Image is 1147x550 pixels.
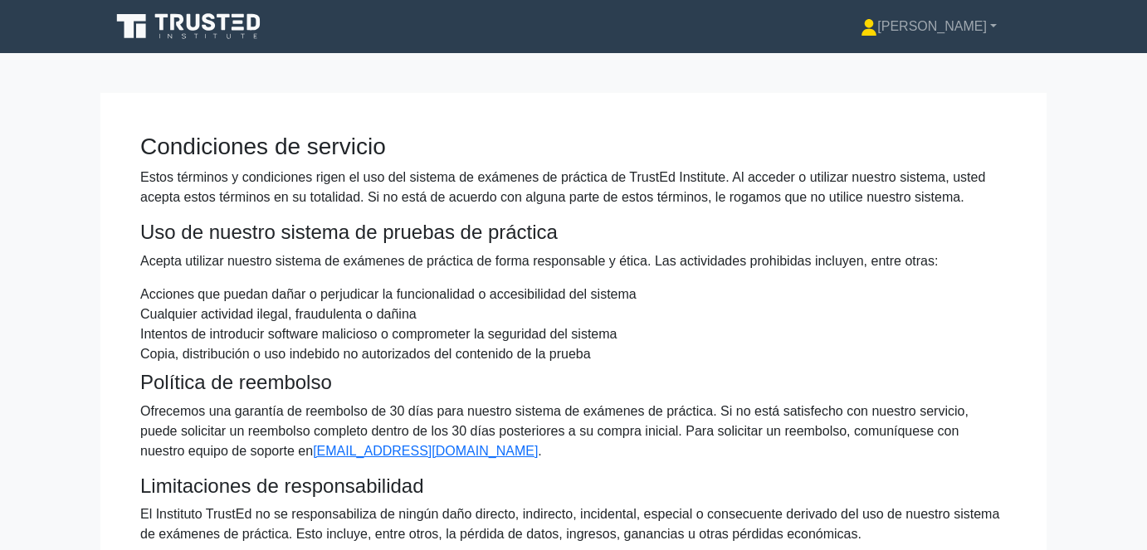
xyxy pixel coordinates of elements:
a: [EMAIL_ADDRESS][DOMAIN_NAME] [313,444,538,458]
font: Intentos de introducir software malicioso o comprometer la seguridad del sistema [140,327,617,341]
font: Acciones que puedan dañar o perjudicar la funcionalidad o accesibilidad del sistema [140,287,637,301]
font: Ofrecemos una garantía de reembolso de 30 días para nuestro sistema de exámenes de práctica. Si n... [140,404,969,458]
font: Acepta utilizar nuestro sistema de exámenes de práctica de forma responsable y ética. Las activid... [140,254,938,268]
font: Cualquier actividad ilegal, fraudulenta o dañina [140,307,417,321]
font: Limitaciones de responsabilidad [140,475,424,497]
font: Condiciones de servicio [140,134,386,159]
font: El Instituto TrustEd no se responsabiliza de ningún daño directo, indirecto, incidental, especial... [140,507,999,541]
font: Copia, distribución o uso indebido no autorizados del contenido de la prueba [140,347,591,361]
font: Política de reembolso [140,371,332,393]
font: Uso de nuestro sistema de pruebas de práctica [140,221,558,243]
font: Estos términos y condiciones rigen el uso del sistema de exámenes de práctica de TrustEd Institut... [140,170,985,204]
a: [PERSON_NAME] [821,10,1037,43]
font: [PERSON_NAME] [877,19,987,33]
font: . [538,444,541,458]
